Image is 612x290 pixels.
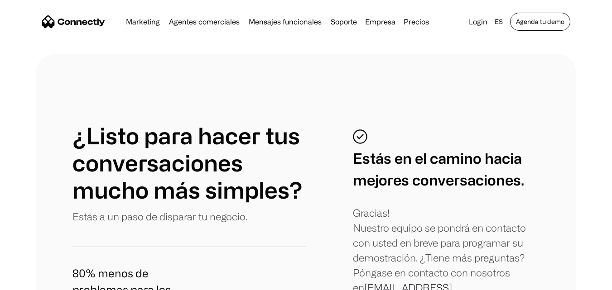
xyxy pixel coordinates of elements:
p: Estás a un paso de disparar tu negocio. [72,209,247,224]
div: es [495,15,503,28]
div: es [491,15,508,28]
div: Estás en el camino hacia mejores conversaciones. [353,147,524,191]
a: Agentes comerciales [165,18,243,25]
a: Marketing [122,18,164,25]
h1: ¿Listo para hacer tus conversaciones mucho más simples? [72,122,306,204]
aside: Language selected: Español [9,273,54,287]
div: Empresa [362,15,398,28]
a: home [42,15,105,29]
a: Login [465,15,491,28]
a: Soporte [327,18,361,25]
div: Empresa [365,15,395,28]
a: Precios [400,18,433,25]
a: Mensajes funcionales [245,18,325,25]
ul: Language list [18,274,54,287]
a: Agenda tu demo [510,13,570,31]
